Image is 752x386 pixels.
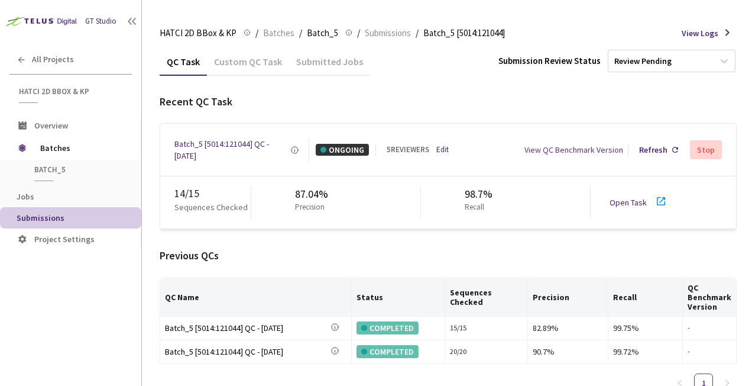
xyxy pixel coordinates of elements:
[17,191,34,202] span: Jobs
[85,16,116,27] div: GT Studio
[299,26,302,40] li: /
[160,26,236,40] span: HATCI 2D BBox & KP
[160,278,352,317] th: QC Name
[614,56,672,67] div: Review Pending
[436,144,449,156] a: Edit
[174,201,248,213] p: Sequences Checked
[160,248,737,263] div: Previous QCs
[34,165,122,175] span: Batch_5
[32,54,74,65] span: All Projects
[295,186,329,202] div: 87.04%
[40,136,121,160] span: Batches
[165,321,330,335] a: Batch_5 [5014:121044] QC - [DATE]
[316,144,369,156] div: ONGOING
[688,323,731,334] div: -
[174,186,251,201] div: 14 / 15
[533,321,603,334] div: 82.89%
[356,345,419,358] div: COMPLETED
[682,27,718,39] span: View Logs
[356,321,419,334] div: COMPLETED
[165,345,330,359] a: Batch_5 [5014:121044] QC - [DATE]
[307,26,338,40] span: Batch_5
[465,202,488,213] p: Recall
[365,26,411,40] span: Submissions
[34,234,95,245] span: Project Settings
[533,345,603,358] div: 90.7%
[610,197,647,208] a: Open Task
[362,26,413,39] a: Submissions
[683,278,737,317] th: QC Benchmark Version
[528,278,608,317] th: Precision
[174,138,290,162] a: Batch_5 [5014:121044] QC - [DATE]
[17,213,64,223] span: Submissions
[639,144,667,156] div: Refresh
[465,186,492,202] div: 98.7%
[357,26,360,40] li: /
[697,145,715,155] div: Stop
[450,323,523,334] div: 15 / 15
[289,56,370,76] div: Submitted Jobs
[34,120,68,131] span: Overview
[160,94,737,110] div: Recent QC Task
[498,54,601,67] div: Submission Review Status
[387,144,429,156] div: 5 REVIEWERS
[165,321,330,334] div: Batch_5 [5014:121044] QC - [DATE]
[688,346,731,358] div: -
[352,278,445,317] th: Status
[160,56,207,76] div: QC Task
[423,26,505,40] span: Batch_5 [5014:121044]
[207,56,289,76] div: Custom QC Task
[255,26,258,40] li: /
[261,26,297,39] a: Batches
[524,144,623,156] div: View QC Benchmark Version
[416,26,419,40] li: /
[19,86,125,96] span: HATCI 2D BBox & KP
[613,321,678,334] div: 99.75%
[295,202,325,213] p: Precision
[608,278,683,317] th: Recall
[263,26,294,40] span: Batches
[445,278,528,317] th: Sequences Checked
[613,345,678,358] div: 99.72%
[450,346,523,358] div: 20 / 20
